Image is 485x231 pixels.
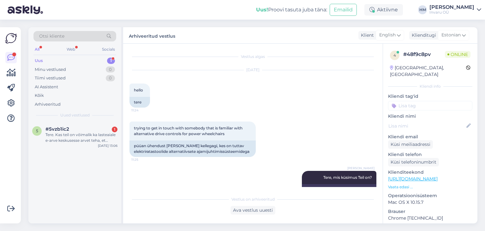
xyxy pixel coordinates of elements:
p: Chrome [TECHNICAL_ID] [388,215,472,222]
span: trying to get in touch with somebody that is familiar with alternative drive controls for power w... [134,126,243,136]
a: [URL][DOMAIN_NAME] [388,176,438,182]
p: Operatsioonisüsteem [388,192,472,199]
div: Klienditugi [409,32,436,39]
span: hello [134,88,143,92]
span: Otsi kliente [39,33,64,40]
div: 1 [112,127,117,132]
p: Kliendi telefon [388,151,472,158]
span: 4 [393,53,396,58]
div: # 48f9c8pv [403,51,445,58]
label: Arhiveeritud vestlus [129,31,175,40]
div: 0 [106,75,115,81]
input: Lisa tag [388,101,472,110]
div: AI Assistent [35,84,58,90]
b: Uus! [256,7,268,13]
div: 1 [107,58,115,64]
span: Online [445,51,470,58]
div: Proovi tasuta juba täna: [256,6,327,14]
a: [PERSON_NAME]Invaru OÜ [429,5,481,15]
div: Küsi telefoninumbrit [388,158,439,166]
span: Vestlus on arhiveeritud [231,197,275,202]
div: Invaru OÜ [429,10,474,15]
p: Mac OS X 10.15.7 [388,199,472,206]
div: Tiimi vestlused [35,75,66,81]
span: Tere, mis küsimus Teil on? [323,175,372,180]
div: 0 [106,66,115,73]
span: 11:24 [131,108,155,113]
div: Küsi meiliaadressi [388,140,433,149]
div: Ava vestlus uuesti [231,206,275,215]
div: Kõik [35,92,44,99]
span: [PERSON_NAME] [347,166,374,171]
div: Arhiveeritud [35,101,61,108]
div: [DATE] 13:06 [98,143,117,148]
span: Uued vestlused [60,112,90,118]
input: Lisa nimi [388,122,465,129]
div: All [33,45,41,53]
p: Kliendi email [388,134,472,140]
div: [PERSON_NAME] [429,5,474,10]
div: Tere. Kas teil on võimalik ka lasteaiale e-arve keskusesse arvet teha, et saaksime teilt tellida? [45,132,117,143]
img: Askly Logo [5,32,17,44]
div: Hello, what question do you have? [302,184,376,195]
div: Klient [358,32,374,39]
p: Kliendi tag'id [388,93,472,100]
div: HM [418,5,427,14]
div: Vestlus algas [129,54,376,59]
div: Kliendi info [388,84,472,89]
p: Vaata edasi ... [388,184,472,190]
button: Emailid [330,4,357,16]
div: Uus [35,58,43,64]
span: Estonian [441,32,461,39]
div: Web [65,45,76,53]
span: #5vzb1ic2 [45,126,69,132]
div: [GEOGRAPHIC_DATA], [GEOGRAPHIC_DATA] [390,65,466,78]
div: Aktiivne [364,4,403,16]
p: Brauser [388,208,472,215]
div: Socials [101,45,116,53]
div: [DATE] [129,67,376,73]
span: 5 [36,128,38,133]
span: English [379,32,396,39]
div: tere [129,97,150,108]
p: Klienditeekond [388,169,472,176]
span: 11:25 [131,157,155,162]
div: püüan ühendust [PERSON_NAME] kellegagi, kes on tuttav elektriratastoolide alternatiivsete ajamiju... [129,140,256,157]
div: Minu vestlused [35,66,66,73]
p: Kliendi nimi [388,113,472,120]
